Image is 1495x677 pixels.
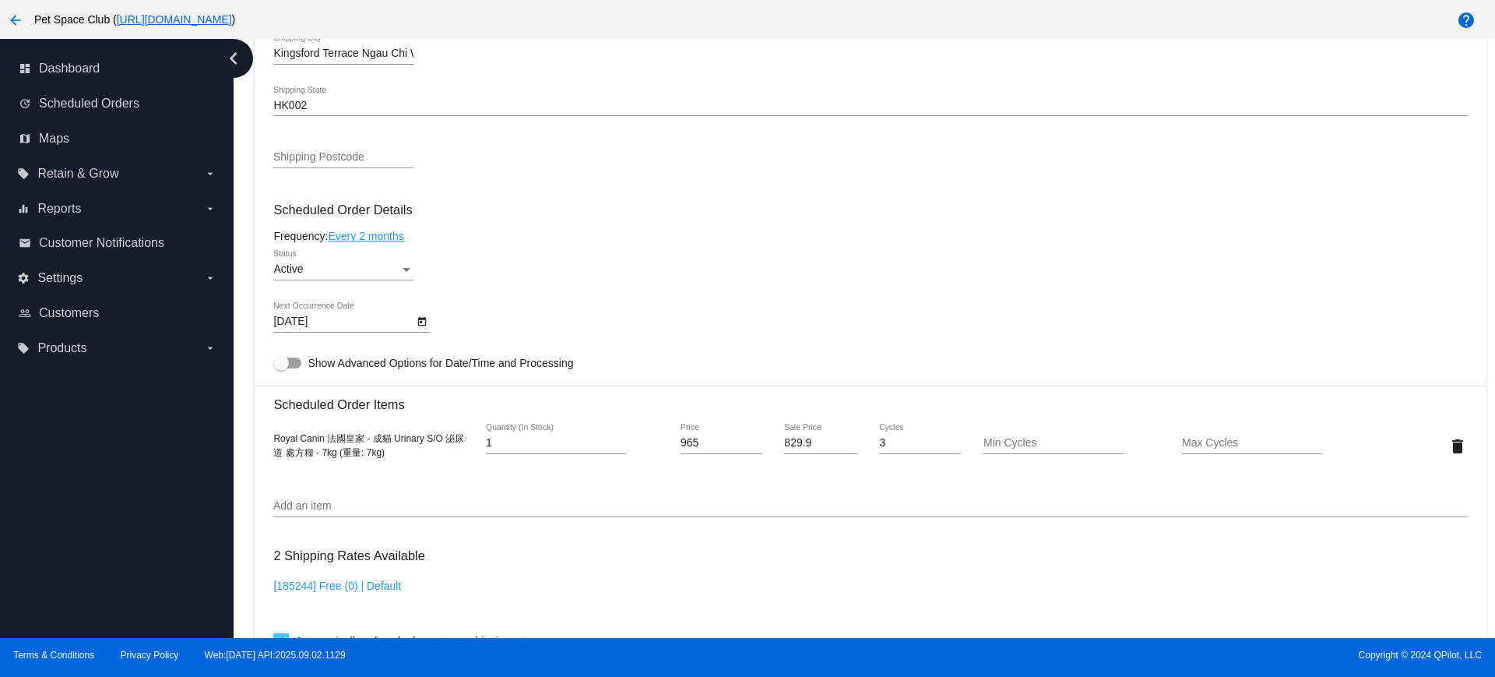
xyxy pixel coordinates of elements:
[273,500,1467,513] input: Add an item
[273,230,1467,242] div: Frequency:
[204,167,216,180] i: arrow_drop_down
[37,202,81,216] span: Reports
[273,386,1467,412] h3: Scheduled Order Items
[273,203,1467,217] h3: Scheduled Order Details
[486,437,626,450] input: Quantity (In Stock)
[1448,437,1467,456] mat-icon: delete
[39,306,99,320] span: Customers
[204,203,216,215] i: arrow_drop_down
[295,632,532,651] span: Automatically select the lowest cost shipping rate
[273,433,464,458] span: Royal Canin 法國皇家 - 成貓 Urinary S/O 泌尿道 處方糧 - 7kg (重量: 7kg)
[273,48,413,60] input: Shipping City
[19,126,216,151] a: map Maps
[308,355,573,371] span: Show Advanced Options for Date/Time and Processing
[19,62,31,75] i: dashboard
[879,437,961,450] input: Cycles
[19,307,31,319] i: people_outline
[117,13,232,26] a: [URL][DOMAIN_NAME]
[273,316,413,328] input: Next Occurrence Date
[19,231,216,256] a: email Customer Notifications
[19,56,216,81] a: dashboard Dashboard
[37,167,118,181] span: Retain & Grow
[204,342,216,354] i: arrow_drop_down
[39,132,69,146] span: Maps
[17,203,30,215] i: equalizer
[17,167,30,180] i: local_offer
[204,272,216,284] i: arrow_drop_down
[784,437,857,450] input: Sale Price
[983,437,1124,450] input: Min Cycles
[19,91,216,116] a: update Scheduled Orders
[273,263,413,276] mat-select: Status
[34,13,235,26] span: Pet Space Club ( )
[1182,437,1322,450] input: Max Cycles
[328,230,403,242] a: Every 2 months
[39,236,164,250] span: Customer Notifications
[6,11,25,30] mat-icon: arrow_back
[273,539,424,573] h3: 2 Shipping Rates Available
[273,151,413,164] input: Shipping Postcode
[1457,11,1476,30] mat-icon: help
[681,437,762,450] input: Price
[273,100,1467,112] input: Shipping State
[19,97,31,110] i: update
[37,271,83,285] span: Settings
[19,301,216,326] a: people_outline Customers
[413,312,430,329] button: Open calendar
[17,342,30,354] i: local_offer
[273,580,401,592] a: [185244] Free (0) | Default
[39,62,100,76] span: Dashboard
[39,97,139,111] span: Scheduled Orders
[221,46,246,71] i: chevron_left
[273,263,303,275] span: Active
[17,272,30,284] i: settings
[37,341,86,355] span: Products
[19,237,31,249] i: email
[205,650,346,661] a: Web:[DATE] API:2025.09.02.1129
[13,650,94,661] a: Terms & Conditions
[121,650,179,661] a: Privacy Policy
[19,132,31,145] i: map
[761,650,1482,661] span: Copyright © 2024 QPilot, LLC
